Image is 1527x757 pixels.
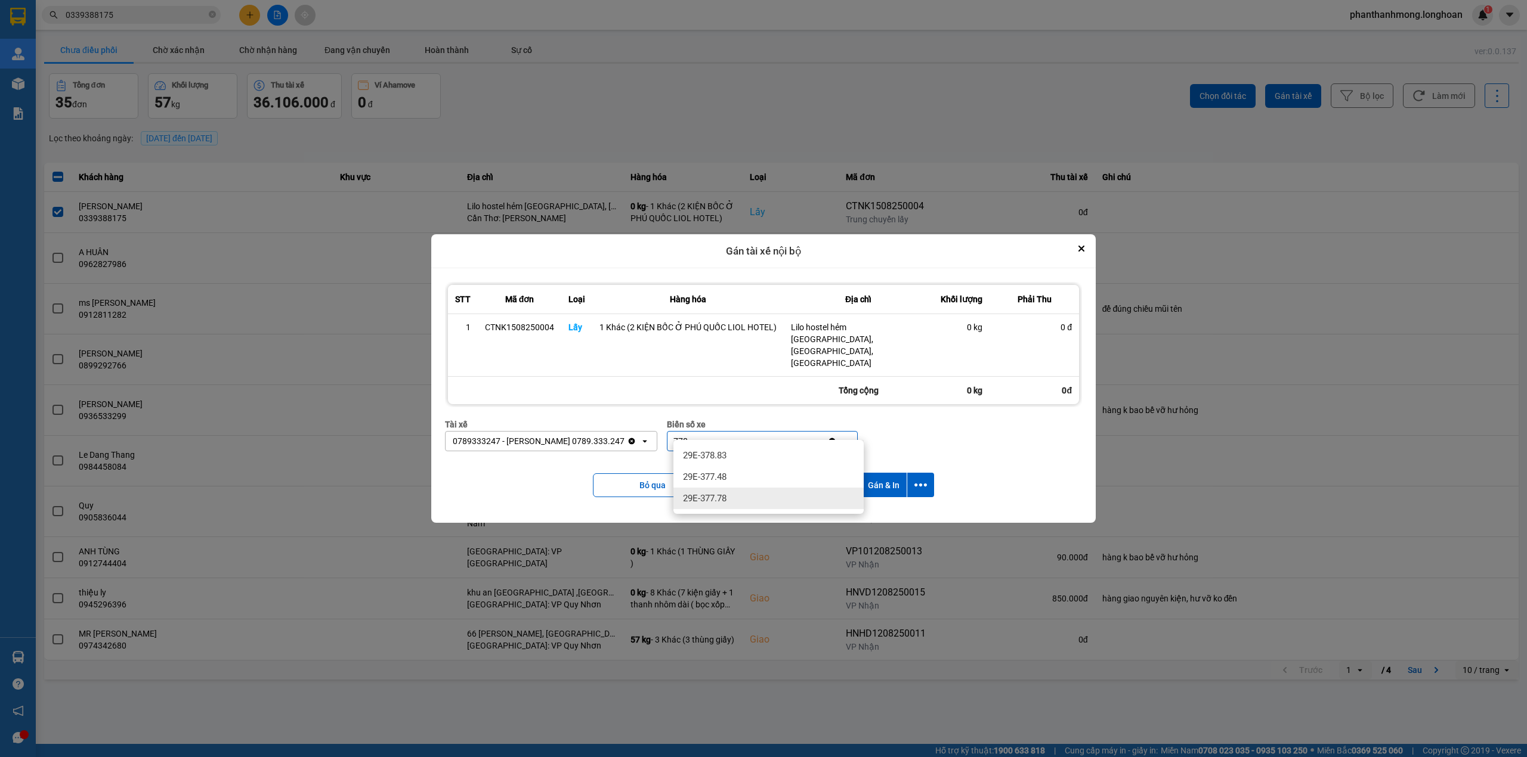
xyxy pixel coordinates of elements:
[593,473,712,497] button: Bỏ qua
[990,377,1079,404] div: 0đ
[455,292,471,306] div: STT
[599,321,777,333] div: 1 Khác (2 KIỆN BỐC Ở PHÚ QUỐC LIOL HOTEL)
[791,321,926,369] div: Lilo hostel hẻm [GEOGRAPHIC_DATA], [GEOGRAPHIC_DATA], [GEOGRAPHIC_DATA]
[431,234,1096,269] div: Gán tài xế nội bộ
[431,234,1096,523] div: dialog
[791,292,926,306] div: Địa chỉ
[861,473,907,497] button: Gán & In
[485,292,554,306] div: Mã đơn
[599,292,777,306] div: Hàng hóa
[840,436,850,446] svg: open
[683,449,727,461] span: 29E-378.83
[940,292,982,306] div: Khối lượng
[445,418,657,431] div: Tài xế
[626,435,627,447] input: Selected 0789333247 - Nguyễn Trung Tính 0789.333.247.
[827,436,837,446] svg: Clear value
[784,377,933,404] div: Tổng cộng
[997,321,1072,333] div: 0 đ
[627,436,636,446] svg: Clear value
[940,321,982,333] div: 0 kg
[640,436,650,446] svg: open
[667,418,858,431] div: Biển số xe
[453,435,625,447] div: 0789333247 - [PERSON_NAME] 0789.333.247
[683,492,727,504] span: 29E-377.78
[485,321,554,333] div: CTNK1508250004
[933,377,990,404] div: 0 kg
[683,471,727,483] span: 29E-377.48
[568,292,585,306] div: Loại
[673,440,864,514] ul: Menu
[568,321,585,333] div: Lấy
[997,292,1072,306] div: Phải Thu
[1074,241,1089,256] button: Close
[455,321,471,333] div: 1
